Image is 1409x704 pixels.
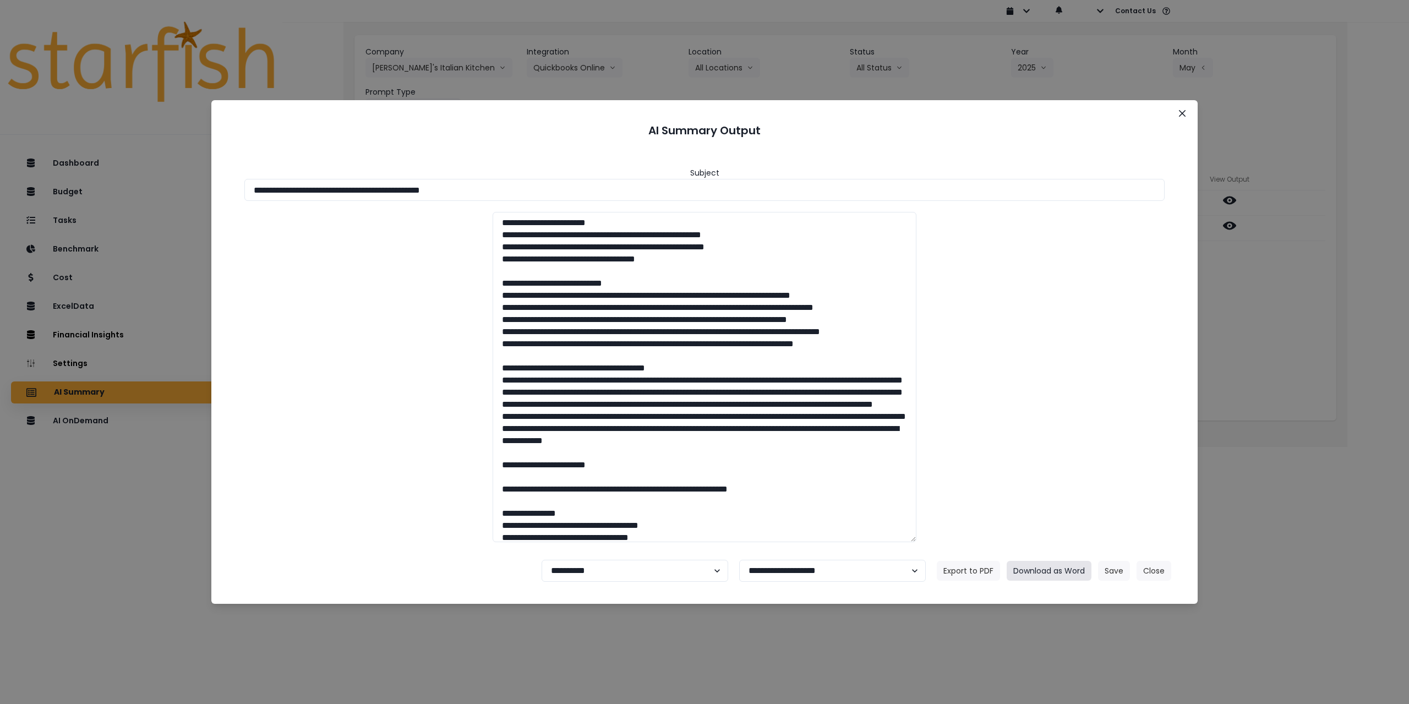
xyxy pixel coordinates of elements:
button: Close [1137,561,1171,581]
button: Export to PDF [937,561,1000,581]
button: Close [1173,105,1191,122]
button: Download as Word [1007,561,1091,581]
header: AI Summary Output [225,113,1184,148]
header: Subject [690,167,719,179]
button: Save [1098,561,1130,581]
